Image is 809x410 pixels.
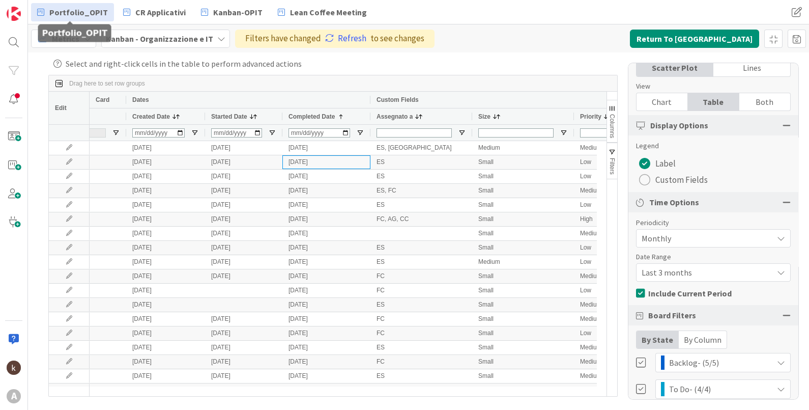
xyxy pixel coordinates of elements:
[69,80,145,87] span: Drag here to set row groups
[574,141,676,155] div: Medium
[96,96,109,103] span: Card
[370,241,472,255] div: ES
[637,59,713,76] div: Scatter Plot
[268,129,276,137] button: Open Filter Menu
[574,269,676,283] div: Medium
[282,384,370,397] div: [DATE]
[126,284,205,297] div: [DATE]
[636,141,791,151] div: Legend
[574,255,676,269] div: Low
[472,241,574,255] div: Small
[574,184,676,198] div: Medium
[370,355,472,369] div: FC
[205,212,282,226] div: [DATE]
[205,170,282,183] div: [DATE]
[574,384,676,397] div: Medium
[213,6,263,18] span: Kanban-OPIT
[472,269,574,283] div: Small
[688,93,739,111] div: Table
[574,155,676,169] div: Low
[655,172,708,187] span: Custom Fields
[370,312,472,326] div: FC
[126,312,205,326] div: [DATE]
[205,227,282,240] div: [DATE]
[205,269,282,283] div: [DATE]
[637,93,688,111] div: Chart
[370,212,472,226] div: FC, AG, CC
[205,384,282,397] div: [DATE]
[560,129,568,137] button: Open Filter Menu
[679,331,727,348] div: By Column
[31,3,114,21] a: Portfolio_OPIT
[135,6,186,18] span: CR Applicativi
[370,198,472,212] div: ES
[580,113,601,120] span: Priority
[205,355,282,369] div: [DATE]
[574,355,676,369] div: Medium
[282,141,370,155] div: [DATE]
[126,155,205,169] div: [DATE]
[472,312,574,326] div: Small
[126,170,205,183] div: [DATE]
[642,231,768,245] span: Monthly
[650,119,708,131] span: Display Options
[282,212,370,226] div: [DATE]
[55,104,67,112] span: Edit
[661,380,785,398] div: To Do - (4/4)
[132,128,185,138] input: Created Date Filter Input
[205,198,282,212] div: [DATE]
[195,3,269,21] a: Kanban-OPIT
[472,198,574,212] div: Small
[126,269,205,283] div: [DATE]
[132,96,149,103] span: Dates
[636,217,781,228] div: Periodicity
[609,114,616,138] span: Columns
[205,326,282,340] div: [DATE]
[205,241,282,255] div: [DATE]
[282,326,370,340] div: [DATE]
[126,369,205,383] div: [DATE]
[648,286,732,301] span: Include Current Period
[739,93,790,111] div: Both
[42,29,107,38] h5: Portfolio_OPIT
[370,369,472,383] div: ES
[282,269,370,283] div: [DATE]
[472,284,574,297] div: Small
[7,389,21,403] div: A
[282,198,370,212] div: [DATE]
[472,355,574,369] div: Small
[574,241,676,255] div: Low
[574,298,676,312] div: Medium
[574,170,676,183] div: Low
[282,241,370,255] div: [DATE]
[472,384,574,397] div: Small
[126,326,205,340] div: [DATE]
[205,184,282,198] div: [DATE]
[106,34,213,44] b: Kanban - Organizzazione e IT
[117,3,192,21] a: CR Applicativi
[126,227,205,240] div: [DATE]
[580,128,655,138] input: Priority Filter Input
[636,252,781,262] div: Date Range
[112,129,120,137] button: Open Filter Menu
[636,81,781,92] div: View
[282,341,370,354] div: [DATE]
[211,113,247,120] span: Started Date
[288,128,350,138] input: Completed Date Filter Input
[472,155,574,169] div: Small
[370,298,472,312] div: ES
[478,128,554,138] input: Size Filter Input
[205,312,282,326] div: [DATE]
[377,113,413,120] span: Assegnato a
[370,184,472,198] div: ES, FC
[7,7,21,21] img: Visit kanbanzone.com
[325,32,366,45] a: Refresh
[211,128,262,138] input: Started Date Filter Input
[272,3,373,21] a: Lean Coffee Meeting
[642,265,768,280] span: Last 3 months
[649,196,699,208] span: Time Options
[574,326,676,340] div: Low
[472,184,574,198] div: Small
[132,113,170,120] span: Created Date
[282,355,370,369] div: [DATE]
